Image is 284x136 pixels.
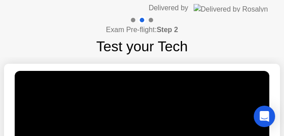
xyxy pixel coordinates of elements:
[254,106,275,127] div: Open Intercom Messenger
[157,26,178,33] b: Step 2
[149,3,188,13] div: Delivered by
[96,36,188,57] h1: Test your Tech
[106,25,178,35] h4: Exam Pre-flight:
[194,4,268,12] img: Delivered by Rosalyn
